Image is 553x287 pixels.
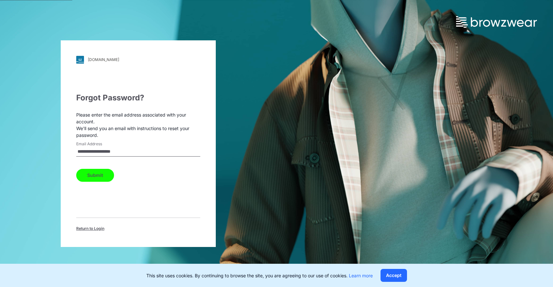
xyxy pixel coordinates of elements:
a: [DOMAIN_NAME] [76,56,200,64]
p: This site uses cookies. By continuing to browse the site, you are agreeing to our use of cookies. [146,272,373,279]
img: svg+xml;base64,PHN2ZyB3aWR0aD0iMjgiIGhlaWdodD0iMjgiIHZpZXdCb3g9IjAgMCAyOCAyOCIgZmlsbD0ibm9uZSIgeG... [76,56,84,64]
div: Forgot Password? [76,92,200,104]
span: Return to Login [76,226,104,231]
label: Email Address [76,141,121,147]
button: Accept [381,269,407,282]
button: Submit [76,169,114,182]
div: [DOMAIN_NAME] [88,57,119,62]
a: Learn more [349,273,373,278]
img: browzwear-logo.73288ffb.svg [456,16,537,28]
p: Please enter the email address associated with your account. We'll send you an email with instruc... [76,111,200,138]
